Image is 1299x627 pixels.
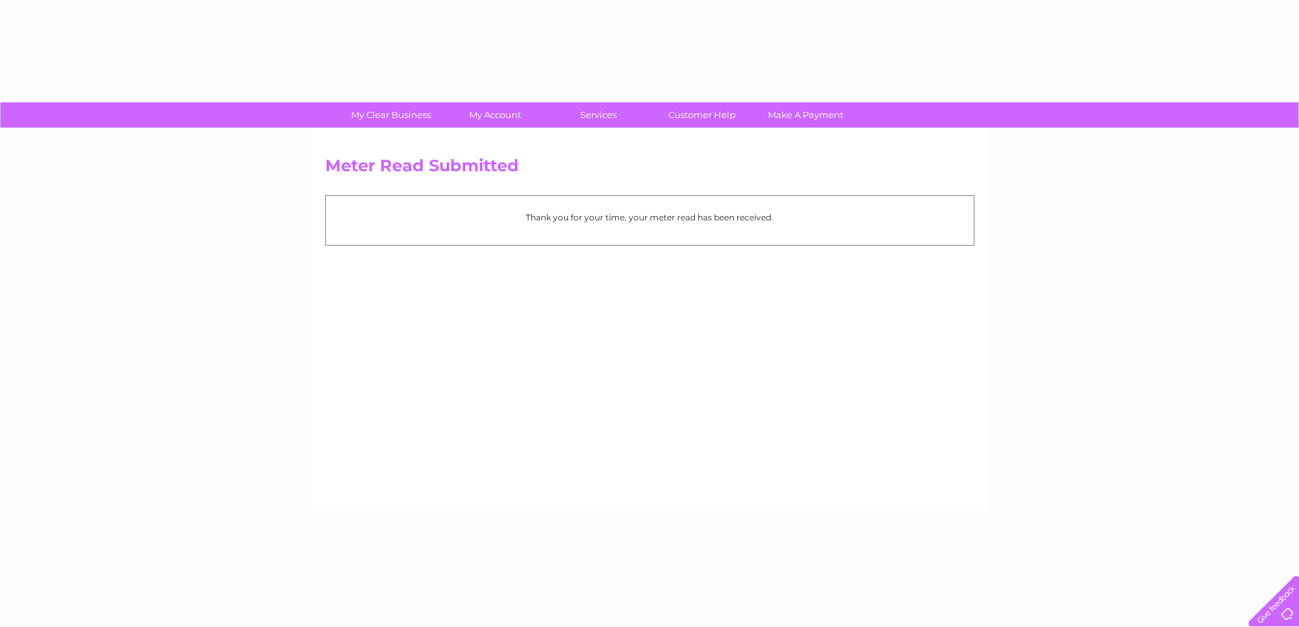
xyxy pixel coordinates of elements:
[542,102,655,128] a: Services
[335,102,447,128] a: My Clear Business
[438,102,551,128] a: My Account
[749,102,862,128] a: Make A Payment
[333,211,967,224] p: Thank you for your time, your meter read has been received.
[325,156,974,182] h2: Meter Read Submitted
[646,102,758,128] a: Customer Help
